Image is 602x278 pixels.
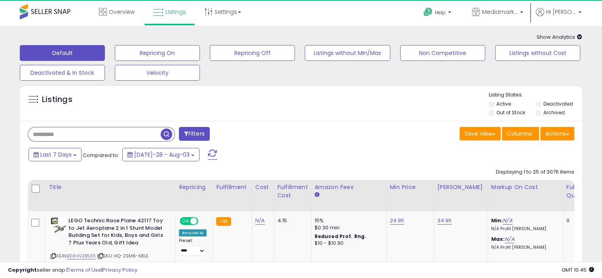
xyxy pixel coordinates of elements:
[315,233,367,240] b: Reduced Prof. Rng.
[67,253,96,259] a: B08HVZB5X6
[20,65,105,81] button: Deactivated & In Stock
[115,65,200,81] button: Velocity
[537,33,582,41] span: Show Analytics
[40,151,72,159] span: Last 7 Days
[179,127,210,141] button: Filters
[437,217,452,225] a: 34.95
[20,45,105,61] button: Default
[179,238,207,256] div: Preset:
[417,1,459,26] a: Help
[496,109,525,116] label: Out of Stock
[8,266,37,274] strong: Copyright
[543,109,564,116] label: Archived
[315,224,380,231] div: $0.30 min
[437,183,484,191] div: [PERSON_NAME]
[315,240,380,247] div: $10 - $10.90
[210,45,295,61] button: Repricing Off
[423,7,433,17] i: Get Help
[489,91,582,99] p: Listing States:
[255,217,265,225] a: N/A
[460,127,501,140] button: Save View
[28,148,82,161] button: Last 7 Days
[134,151,190,159] span: [DATE]-28 - Aug-03
[277,217,305,224] div: 4.15
[179,229,207,236] div: Amazon AI
[216,217,231,226] small: FBA
[505,235,514,243] a: N/A
[42,94,72,105] h5: Listings
[495,45,580,61] button: Listings without Cost
[68,217,165,248] b: LEGO Technic Race Plane 42117 Toy to Jet Aeroplane 2 in 1 Stunt Model Building Set for Kids, Boys...
[546,8,576,16] span: Hi [PERSON_NAME]
[536,8,581,26] a: Hi [PERSON_NAME]
[435,9,446,16] span: Help
[255,183,271,191] div: Cost
[491,235,505,243] b: Max:
[491,217,503,224] b: Min:
[165,8,186,16] span: Listings
[179,183,209,191] div: Repricing
[83,151,119,159] span: Compared to:
[502,127,539,140] button: Columns
[562,266,594,274] span: 2025-08-13 10:45 GMT
[68,266,101,274] a: Terms of Use
[115,45,200,61] button: Repricing On
[491,245,557,250] p: N/A Profit [PERSON_NAME]
[8,267,137,274] div: seller snap | |
[488,180,563,211] th: The percentage added to the cost of goods (COGS) that forms the calculator for Min & Max prices.
[540,127,574,140] button: Actions
[507,130,532,138] span: Columns
[566,217,591,224] div: 0
[51,217,66,233] img: 51M2B4uo9rL._SL40_.jpg
[496,168,574,176] div: Displaying 1 to 25 of 3076 items
[543,100,573,107] label: Deactivated
[400,45,485,61] button: Non Competitive
[103,266,137,274] a: Privacy Policy
[97,253,148,259] span: | SKU: HQ-ZSM6-K8LE
[390,183,431,191] div: Min Price
[482,8,518,16] span: Mediamarkstore
[216,183,248,191] div: Fulfillment
[277,183,308,200] div: Fulfillment Cost
[390,217,404,225] a: 24.95
[566,183,594,200] div: Fulfillable Quantity
[496,100,511,107] label: Active
[122,148,199,161] button: [DATE]-28 - Aug-03
[197,218,210,225] span: OFF
[491,226,557,232] p: N/A Profit [PERSON_NAME]
[315,183,383,191] div: Amazon Fees
[305,45,390,61] button: Listings without Min/Max
[315,217,380,224] div: 15%
[491,183,560,191] div: Markup on Cost
[315,191,319,199] small: Amazon Fees.
[180,218,190,225] span: ON
[109,8,135,16] span: Overview
[503,217,512,225] a: N/A
[49,183,172,191] div: Title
